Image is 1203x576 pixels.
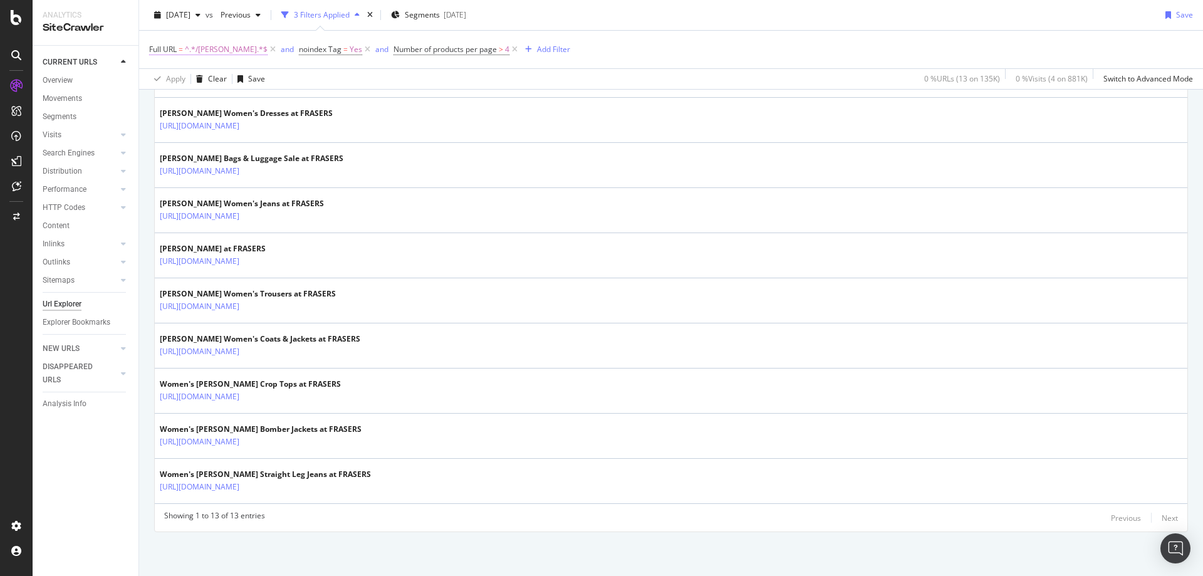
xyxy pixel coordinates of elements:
a: Movements [43,92,130,105]
div: Distribution [43,165,82,178]
div: Analytics [43,10,128,21]
button: Save [1160,5,1193,25]
div: Showing 1 to 13 of 13 entries [164,510,265,525]
div: [PERSON_NAME] Women's Trousers at FRASERS [160,288,336,300]
div: Apply [166,73,185,84]
a: [URL][DOMAIN_NAME] [160,436,239,448]
span: Segments [405,9,440,20]
span: Full URL [149,44,177,55]
div: SiteCrawler [43,21,128,35]
div: Switch to Advanced Mode [1103,73,1193,84]
button: Save [232,69,265,89]
span: = [343,44,348,55]
div: HTTP Codes [43,201,85,214]
div: NEW URLS [43,342,80,355]
div: and [375,44,388,55]
div: [PERSON_NAME] at FRASERS [160,243,294,254]
a: Segments [43,110,130,123]
div: times [365,9,375,21]
a: CURRENT URLS [43,56,117,69]
div: 3 Filters Applied [294,9,350,20]
div: Women's [PERSON_NAME] Crop Tops at FRASERS [160,379,341,390]
a: Sitemaps [43,274,117,287]
span: vs [206,9,216,20]
a: [URL][DOMAIN_NAME] [160,481,239,493]
a: [URL][DOMAIN_NAME] [160,165,239,177]
div: Save [1176,9,1193,20]
button: Segments[DATE] [386,5,471,25]
div: Women's [PERSON_NAME] Straight Leg Jeans at FRASERS [160,469,371,480]
div: Women's [PERSON_NAME] Bomber Jackets at FRASERS [160,424,362,435]
div: Content [43,219,70,233]
div: [PERSON_NAME] Women's Dresses at FRASERS [160,108,333,119]
a: Url Explorer [43,298,130,311]
button: and [281,43,294,55]
div: Visits [43,128,61,142]
div: Inlinks [43,238,65,251]
button: Add Filter [520,42,570,57]
a: Search Engines [43,147,117,160]
div: Performance [43,183,86,196]
div: Sitemaps [43,274,75,287]
span: Previous [216,9,251,20]
span: 4 [505,41,509,58]
span: Yes [350,41,362,58]
div: Next [1162,513,1178,523]
a: Overview [43,74,130,87]
div: Movements [43,92,82,105]
a: [URL][DOMAIN_NAME] [160,120,239,132]
span: 2025 Aug. 16th [166,9,190,20]
span: noindex Tag [299,44,341,55]
div: 0 % URLs ( 13 on 135K ) [924,73,1000,84]
button: and [375,43,388,55]
div: Open Intercom Messenger [1160,533,1190,563]
a: Visits [43,128,117,142]
button: [DATE] [149,5,206,25]
a: HTTP Codes [43,201,117,214]
div: Analysis Info [43,397,86,411]
div: [PERSON_NAME] Bags & Luggage Sale at FRASERS [160,153,343,164]
a: NEW URLS [43,342,117,355]
a: Content [43,219,130,233]
a: Explorer Bookmarks [43,316,130,329]
button: 3 Filters Applied [276,5,365,25]
div: Clear [208,73,227,84]
div: Save [248,73,265,84]
div: Add Filter [537,44,570,55]
a: [URL][DOMAIN_NAME] [160,345,239,358]
div: DISAPPEARED URLS [43,360,106,387]
button: Previous [1111,510,1141,525]
button: Previous [216,5,266,25]
a: Analysis Info [43,397,130,411]
a: [URL][DOMAIN_NAME] [160,300,239,313]
div: Outlinks [43,256,70,269]
span: = [179,44,183,55]
span: ^.*/[PERSON_NAME].*$ [185,41,268,58]
a: [URL][DOMAIN_NAME] [160,255,239,268]
a: Inlinks [43,238,117,251]
div: Segments [43,110,76,123]
div: Search Engines [43,147,95,160]
button: Next [1162,510,1178,525]
div: Overview [43,74,73,87]
div: Url Explorer [43,298,81,311]
a: [URL][DOMAIN_NAME] [160,210,239,223]
a: Outlinks [43,256,117,269]
div: 0 % Visits ( 4 on 881K ) [1016,73,1088,84]
span: > [499,44,503,55]
button: Clear [191,69,227,89]
div: [PERSON_NAME] Women's Coats & Jackets at FRASERS [160,333,360,345]
a: Performance [43,183,117,196]
span: Number of products per page [393,44,497,55]
div: [DATE] [444,9,466,20]
button: Apply [149,69,185,89]
button: Switch to Advanced Mode [1098,69,1193,89]
div: and [281,44,294,55]
a: Distribution [43,165,117,178]
div: CURRENT URLS [43,56,97,69]
div: [PERSON_NAME] Women's Jeans at FRASERS [160,198,324,209]
div: Previous [1111,513,1141,523]
a: [URL][DOMAIN_NAME] [160,390,239,403]
div: Explorer Bookmarks [43,316,110,329]
a: DISAPPEARED URLS [43,360,117,387]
